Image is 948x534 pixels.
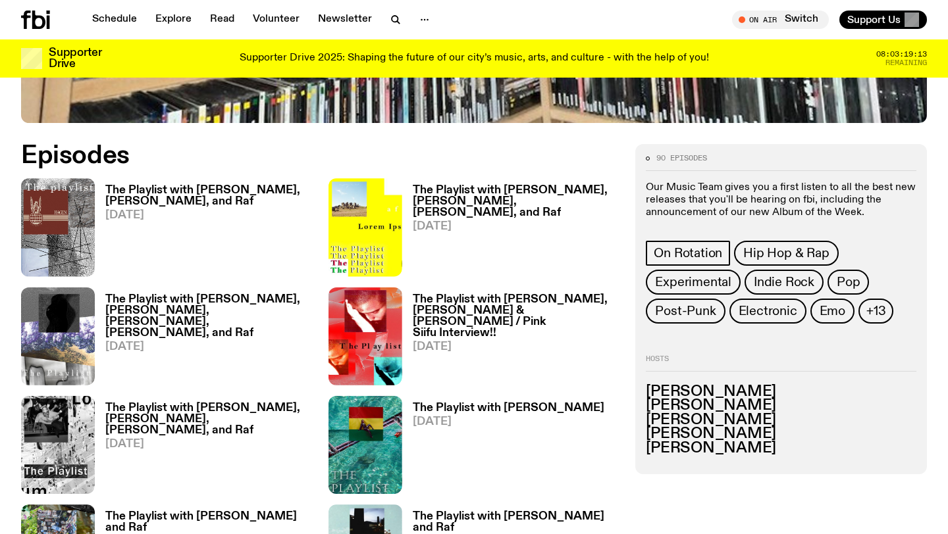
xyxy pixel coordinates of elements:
span: Emo [820,304,845,318]
span: [DATE] [413,221,620,232]
h3: The Playlist with [PERSON_NAME] [413,402,604,414]
h2: Hosts [646,355,916,371]
h3: Supporter Drive [49,47,101,70]
h3: The Playlist with [PERSON_NAME], [PERSON_NAME], [PERSON_NAME], and Raf [105,402,313,436]
a: Emo [810,299,855,324]
h3: The Playlist with [PERSON_NAME], [PERSON_NAME], and Raf [105,185,313,207]
a: The Playlist with [PERSON_NAME], [PERSON_NAME], [PERSON_NAME], [PERSON_NAME], and Raf[DATE] [95,294,313,385]
span: +13 [866,304,885,318]
span: [DATE] [105,439,313,450]
img: The poster for this episode of The Playlist. It features the album artwork for Amaarae's BLACK ST... [329,396,402,494]
a: Volunteer [245,11,307,29]
a: Experimental [646,270,741,295]
a: Indie Rock [745,270,824,295]
p: Our Music Team gives you a first listen to all the best new releases that you'll be hearing on fb... [646,182,916,220]
a: On Rotation [646,241,730,266]
a: Pop [828,270,869,295]
span: Experimental [655,275,731,289]
a: The Playlist with [PERSON_NAME][DATE] [402,402,604,494]
span: Support Us [847,14,901,26]
span: 90 episodes [656,155,707,162]
span: Electronic [739,304,797,318]
span: [DATE] [105,341,313,352]
h3: The Playlist with [PERSON_NAME], [PERSON_NAME], [PERSON_NAME], [PERSON_NAME], and Raf [105,294,313,339]
a: The Playlist with [PERSON_NAME], [PERSON_NAME], [PERSON_NAME], and Raf[DATE] [95,402,313,494]
h3: The Playlist with [PERSON_NAME] and Raf [413,511,620,533]
span: [DATE] [413,416,604,427]
button: On AirSwitch [732,11,829,29]
button: +13 [858,299,893,324]
span: Post-Punk [655,304,716,318]
a: Newsletter [310,11,380,29]
img: The cover image for this episode of The Playlist, featuring the title of the show as well as the ... [329,287,402,385]
h3: [PERSON_NAME] [646,385,916,399]
span: Indie Rock [754,275,814,289]
h3: [PERSON_NAME] [646,441,916,456]
p: Supporter Drive 2025: Shaping the future of our city’s music, arts, and culture - with the help o... [240,53,709,64]
span: [DATE] [413,341,620,352]
a: The Playlist with [PERSON_NAME], [PERSON_NAME] & [PERSON_NAME] / Pink Siifu Interview!![DATE] [402,294,620,385]
button: Support Us [839,11,927,29]
span: Hip Hop & Rap [743,246,829,260]
h3: The Playlist with [PERSON_NAME] and Raf [105,511,313,533]
span: Pop [837,275,860,289]
span: 08:03:19:13 [876,51,927,58]
a: Hip Hop & Rap [734,241,838,266]
a: Read [202,11,242,29]
h3: The Playlist with [PERSON_NAME], [PERSON_NAME], [PERSON_NAME], and Raf [413,185,620,218]
h3: [PERSON_NAME] [646,399,916,413]
h3: [PERSON_NAME] [646,413,916,427]
span: Remaining [885,59,927,66]
a: Electronic [729,299,806,324]
h3: The Playlist with [PERSON_NAME], [PERSON_NAME] & [PERSON_NAME] / Pink Siifu Interview!! [413,294,620,339]
a: The Playlist with [PERSON_NAME], [PERSON_NAME], [PERSON_NAME], and Raf[DATE] [402,185,620,276]
a: Explore [147,11,199,29]
a: The Playlist with [PERSON_NAME], [PERSON_NAME], and Raf[DATE] [95,185,313,276]
h3: [PERSON_NAME] [646,427,916,441]
a: Schedule [84,11,145,29]
h2: Episodes [21,144,619,168]
span: [DATE] [105,210,313,221]
a: Post-Punk [646,299,725,324]
span: On Rotation [654,246,722,260]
